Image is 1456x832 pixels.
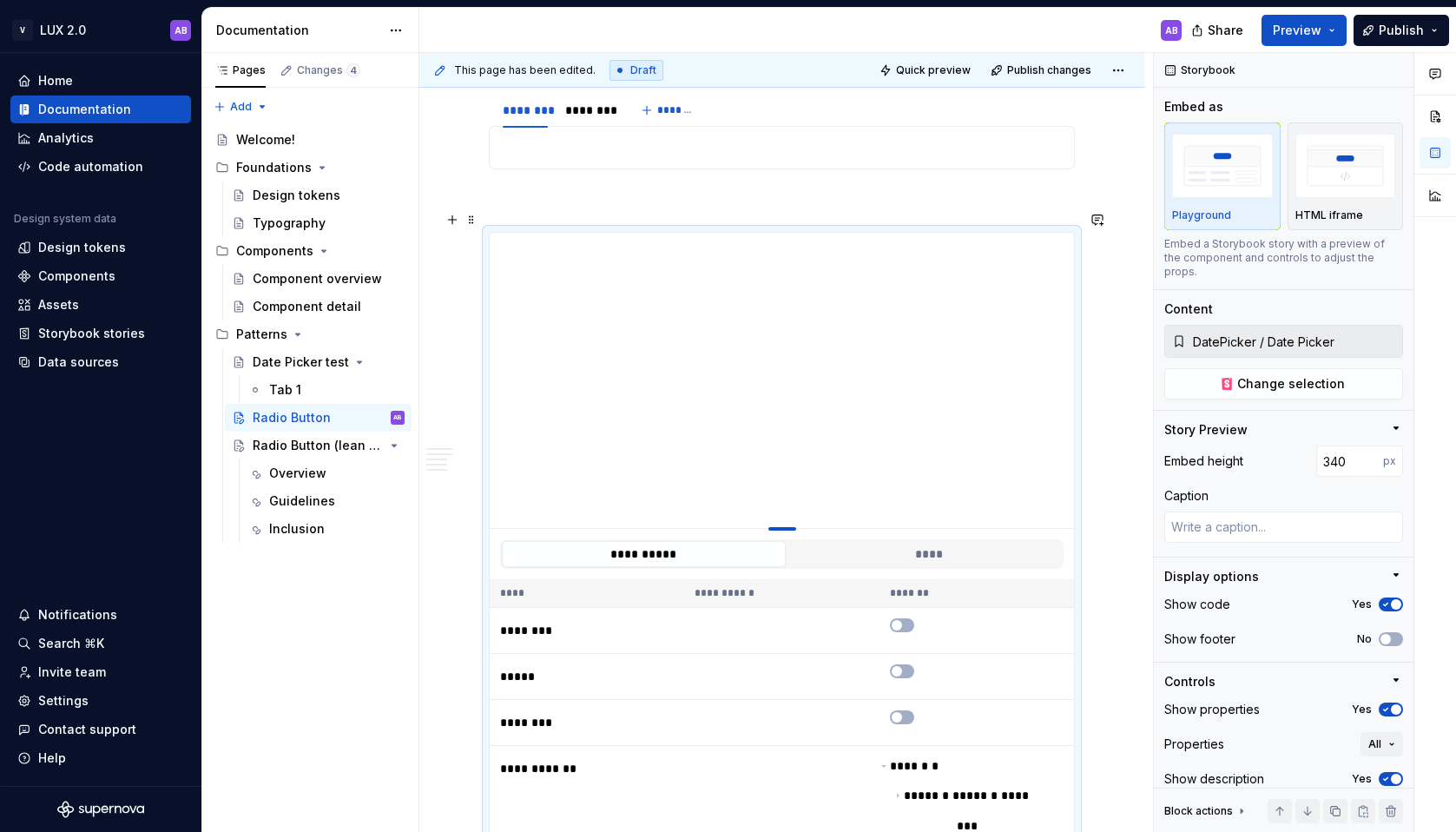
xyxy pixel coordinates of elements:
[346,63,360,77] span: 4
[896,63,971,77] span: Quick preview
[215,63,266,77] div: Pages
[630,63,656,77] span: Draft
[1007,63,1091,77] span: Publish changes
[874,58,978,83] button: Quick preview
[985,58,1099,83] button: Publish changes
[454,63,596,77] span: This page has been edited.
[297,63,360,77] div: Changes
